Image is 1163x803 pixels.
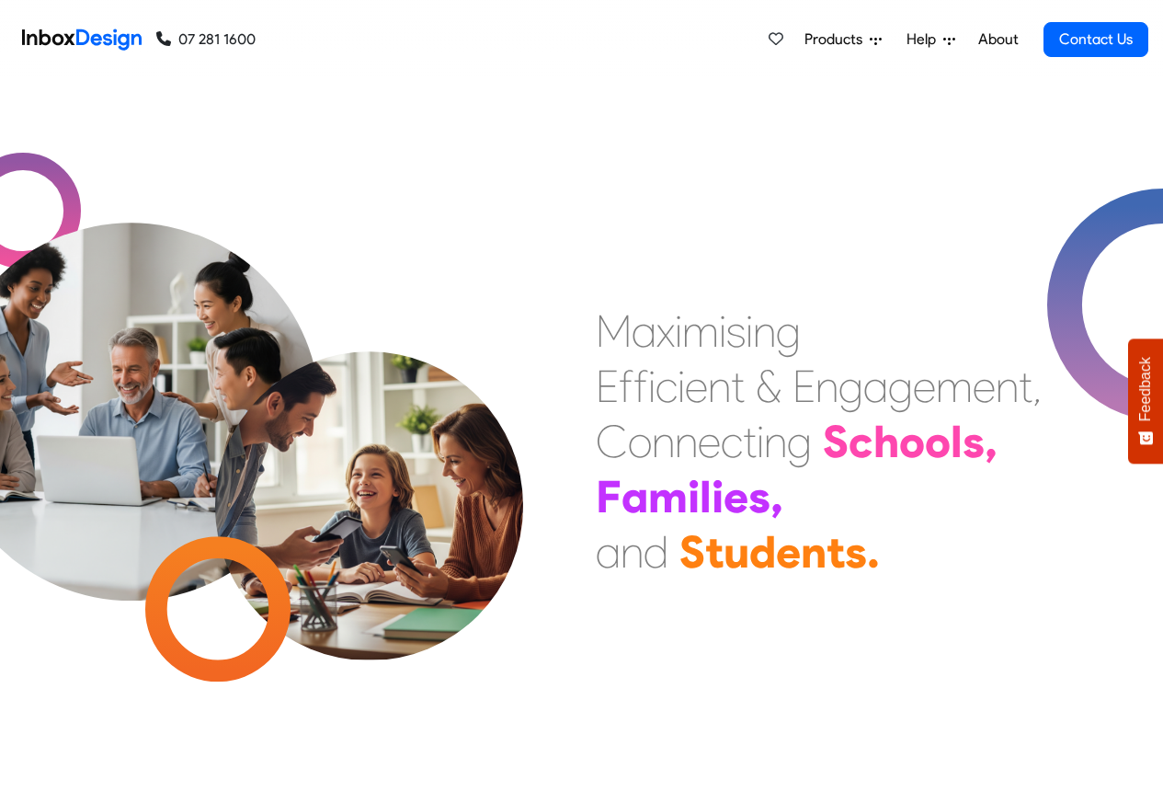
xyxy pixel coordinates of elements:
div: u [724,524,749,579]
div: l [700,469,712,524]
div: m [648,469,688,524]
div: E [792,359,815,414]
div: t [743,414,757,469]
div: , [770,469,783,524]
div: e [973,359,996,414]
div: c [849,414,873,469]
div: n [996,359,1019,414]
div: a [632,304,656,359]
div: l [951,414,963,469]
div: f [633,359,648,414]
span: Feedback [1137,357,1154,421]
a: Help [899,21,963,58]
div: g [888,359,913,414]
div: g [787,414,812,469]
div: n [708,359,731,414]
div: c [656,359,678,414]
div: , [985,414,998,469]
a: Products [797,21,889,58]
div: a [596,524,621,579]
div: a [863,359,888,414]
span: Help [906,29,943,51]
div: M [596,304,632,359]
div: , [1032,359,1042,414]
div: . [867,524,880,579]
span: Products [804,29,870,51]
div: S [679,524,705,579]
div: & [756,359,781,414]
div: i [757,414,764,469]
a: 07 281 1600 [156,29,256,51]
div: n [675,414,698,469]
div: i [746,304,753,359]
div: e [724,469,748,524]
div: m [682,304,719,359]
div: s [963,414,985,469]
div: n [753,304,776,359]
div: C [596,414,628,469]
div: x [656,304,675,359]
a: Contact Us [1043,22,1148,57]
div: i [719,304,726,359]
div: g [838,359,863,414]
div: F [596,469,621,524]
div: i [648,359,656,414]
div: h [873,414,899,469]
div: e [913,359,936,414]
div: d [749,524,776,579]
button: Feedback - Show survey [1128,338,1163,464]
div: t [827,524,845,579]
div: g [776,304,801,359]
div: t [1019,359,1032,414]
div: s [845,524,867,579]
div: t [731,359,745,414]
div: t [705,524,724,579]
div: o [925,414,951,469]
div: o [899,414,925,469]
div: n [652,414,675,469]
div: i [712,469,724,524]
div: E [596,359,619,414]
div: c [721,414,743,469]
div: i [675,304,682,359]
div: i [678,359,685,414]
div: e [698,414,721,469]
div: Maximising Efficient & Engagement, Connecting Schools, Families, and Students. [596,304,1042,579]
div: s [748,469,770,524]
div: n [764,414,787,469]
div: i [688,469,700,524]
div: e [776,524,801,579]
div: n [815,359,838,414]
div: e [685,359,708,414]
a: About [973,21,1023,58]
div: o [628,414,652,469]
div: n [801,524,827,579]
div: s [726,304,746,359]
div: d [644,524,668,579]
div: a [621,469,648,524]
div: S [823,414,849,469]
div: f [619,359,633,414]
img: parents_with_child.png [177,275,562,660]
div: n [621,524,644,579]
div: m [936,359,973,414]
